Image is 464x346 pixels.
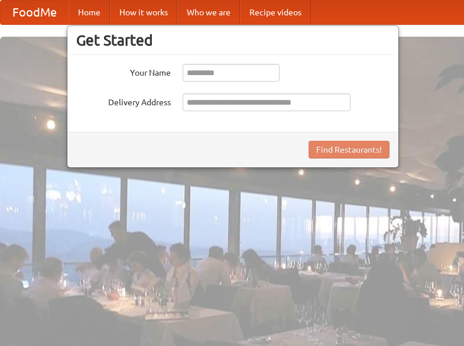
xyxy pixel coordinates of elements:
[110,1,177,24] a: How it works
[1,1,69,24] a: FoodMe
[76,31,390,49] h3: Get Started
[69,1,110,24] a: Home
[177,1,240,24] a: Who we are
[76,64,171,79] label: Your Name
[76,93,171,108] label: Delivery Address
[240,1,311,24] a: Recipe videos
[309,141,390,159] button: Find Restaurants!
